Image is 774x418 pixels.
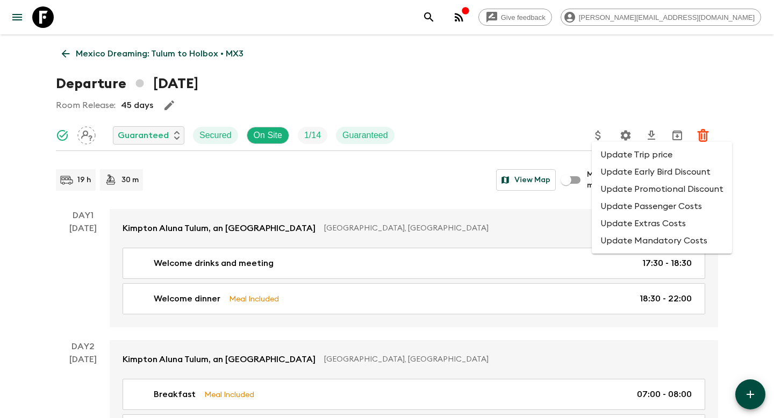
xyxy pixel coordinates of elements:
[592,181,732,198] li: Update Promotional Discount
[592,163,732,181] li: Update Early Bird Discount
[592,215,732,232] li: Update Extras Costs
[592,146,732,163] li: Update Trip price
[592,198,732,215] li: Update Passenger Costs
[592,232,732,249] li: Update Mandatory Costs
